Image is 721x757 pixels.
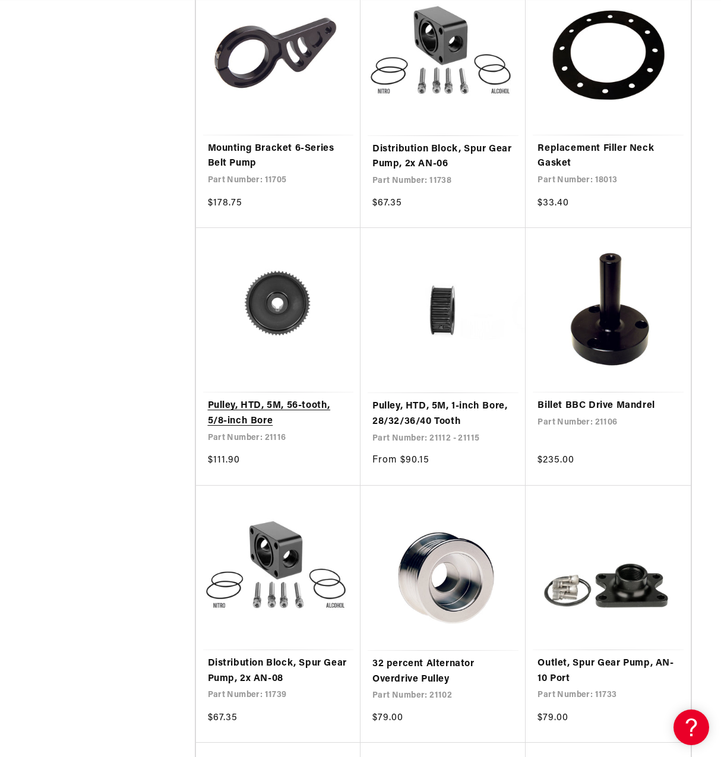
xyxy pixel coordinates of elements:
[372,142,514,172] a: Distribution Block, Spur Gear Pump, 2x AN-06
[208,656,349,686] a: Distribution Block, Spur Gear Pump, 2x AN-08
[208,398,349,429] a: Pulley, HTD, 5M, 56-tooth, 5/8-inch Bore
[537,398,678,414] a: Billet BBC Drive Mandrel
[372,657,514,687] a: 32 percent Alternator Overdrive Pulley
[372,399,514,429] a: Pulley, HTD, 5M, 1-inch Bore, 28/32/36/40 Tooth
[208,141,349,172] a: Mounting Bracket 6-Series Belt Pump
[537,141,678,172] a: Replacement Filler Neck Gasket
[537,656,678,686] a: Outlet, Spur Gear Pump, AN-10 Port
